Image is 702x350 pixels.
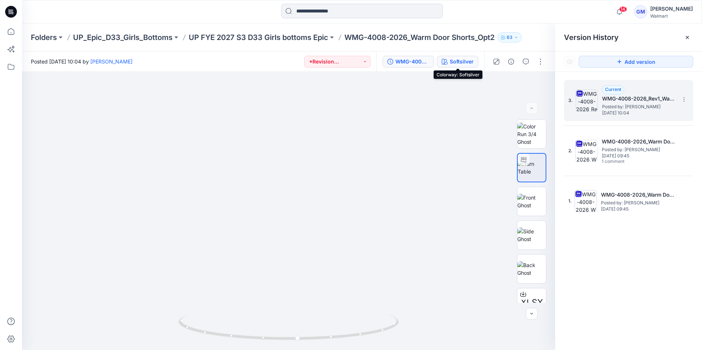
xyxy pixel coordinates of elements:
[450,58,474,66] div: Softsilver
[507,33,513,41] p: 63
[602,137,675,146] h5: WMG-4008-2026_Warm Door Shorts_Opt2_Full Colorway
[497,32,522,43] button: 63
[517,123,546,146] img: Color Run 3/4 Ghost
[602,94,676,103] h5: WMG-4008-2026_Rev1_Warm Door Shorts_Opt2_Full Colorway
[521,296,543,309] span: XLSX
[602,103,676,110] span: Posted by: Gayan Mahawithanalage
[605,87,621,92] span: Current
[619,6,627,12] span: 14
[575,190,597,212] img: WMG-4008-2026_Warm Door Shorts_Opt2_Softsilver
[601,190,674,199] h5: WMG-4008-2026_Warm Door Shorts_Opt2_Softsilver
[602,110,676,116] span: [DATE] 10:04
[602,159,653,165] span: 1 comment
[602,153,675,158] span: [DATE] 09:45
[634,5,647,18] div: GM
[650,13,693,19] div: Walmart
[579,56,693,68] button: Add version
[90,58,133,65] a: [PERSON_NAME]
[602,146,675,153] span: Posted by: Gayan Mahawithanalage
[576,90,598,112] img: WMG-4008-2026_Rev1_Warm Door Shorts_Opt2_Full Colorway
[517,227,546,243] img: Side Ghost
[564,33,619,42] span: Version History
[189,32,328,43] a: UP FYE 2027 S3 D33 Girls bottoms Epic
[383,56,434,68] button: WMG-4008-2026_Rev1_Warm Door Shorts_Opt2_Full Colorway
[575,140,597,162] img: WMG-4008-2026_Warm Door Shorts_Opt2_Full Colorway
[601,199,674,207] span: Posted by: Gayan Mahawithanalage
[568,147,572,154] span: 2.
[518,160,546,175] img: Turn Table
[31,32,57,43] a: Folders
[437,56,478,68] button: Softsilver
[31,58,133,65] span: Posted [DATE] 10:04 by
[568,198,572,204] span: 1.
[684,34,690,40] button: Close
[344,32,495,43] p: WMG-4008-2026_Warm Door Shorts_Opt2
[395,58,429,66] div: WMG-4008-2026_Rev1_Warm Door Shorts_Opt2_Full Colorway
[505,56,517,68] button: Details
[517,194,546,209] img: Front Ghost
[564,56,576,68] button: Show Hidden Versions
[73,32,173,43] a: UP_Epic_D33_Girls_Bottoms
[517,261,546,277] img: Back Ghost
[650,4,693,13] div: [PERSON_NAME]
[568,97,573,104] span: 3.
[601,207,674,212] span: [DATE] 09:45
